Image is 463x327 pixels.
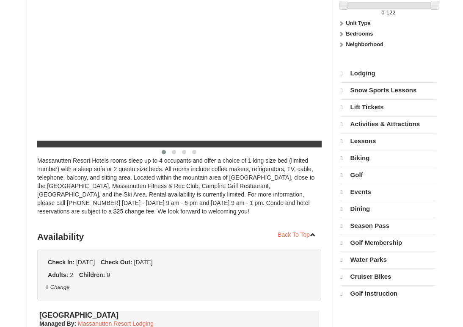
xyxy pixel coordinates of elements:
[381,9,384,16] span: 0
[46,283,70,292] button: Change
[346,41,383,47] strong: Neighborhood
[340,133,436,149] a: Lessons
[37,156,321,224] div: Massanutten Resort Hotels rooms sleep up to 4 occupants and offer a choice of 1 king size bed (li...
[107,272,110,278] span: 0
[76,259,95,266] span: [DATE]
[78,320,154,327] a: Massanutten Resort Lodging
[340,82,436,98] a: Snow Sports Lessons
[340,8,436,17] label: -
[70,272,73,278] span: 2
[340,235,436,251] a: Golf Membership
[39,320,76,327] strong: :
[340,167,436,183] a: Golf
[340,66,436,81] a: Lodging
[340,252,436,268] a: Water Parks
[346,20,370,26] strong: Unit Type
[79,272,105,278] strong: Children:
[134,259,152,266] span: [DATE]
[37,228,321,245] h3: Availability
[340,201,436,217] a: Dining
[346,30,373,37] strong: Bedrooms
[272,228,321,241] a: Back To Top
[39,320,74,327] span: Managed By
[48,272,68,278] strong: Adults:
[340,285,436,302] a: Golf Instruction
[340,99,436,115] a: Lift Tickets
[340,269,436,285] a: Cruiser Bikes
[340,150,436,166] a: Biking
[39,311,319,319] h4: [GEOGRAPHIC_DATA]
[386,9,396,16] span: 122
[340,184,436,200] a: Events
[340,116,436,132] a: Activities & Attractions
[48,259,74,266] strong: Check In:
[340,218,436,234] a: Season Pass
[101,259,132,266] strong: Check Out:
